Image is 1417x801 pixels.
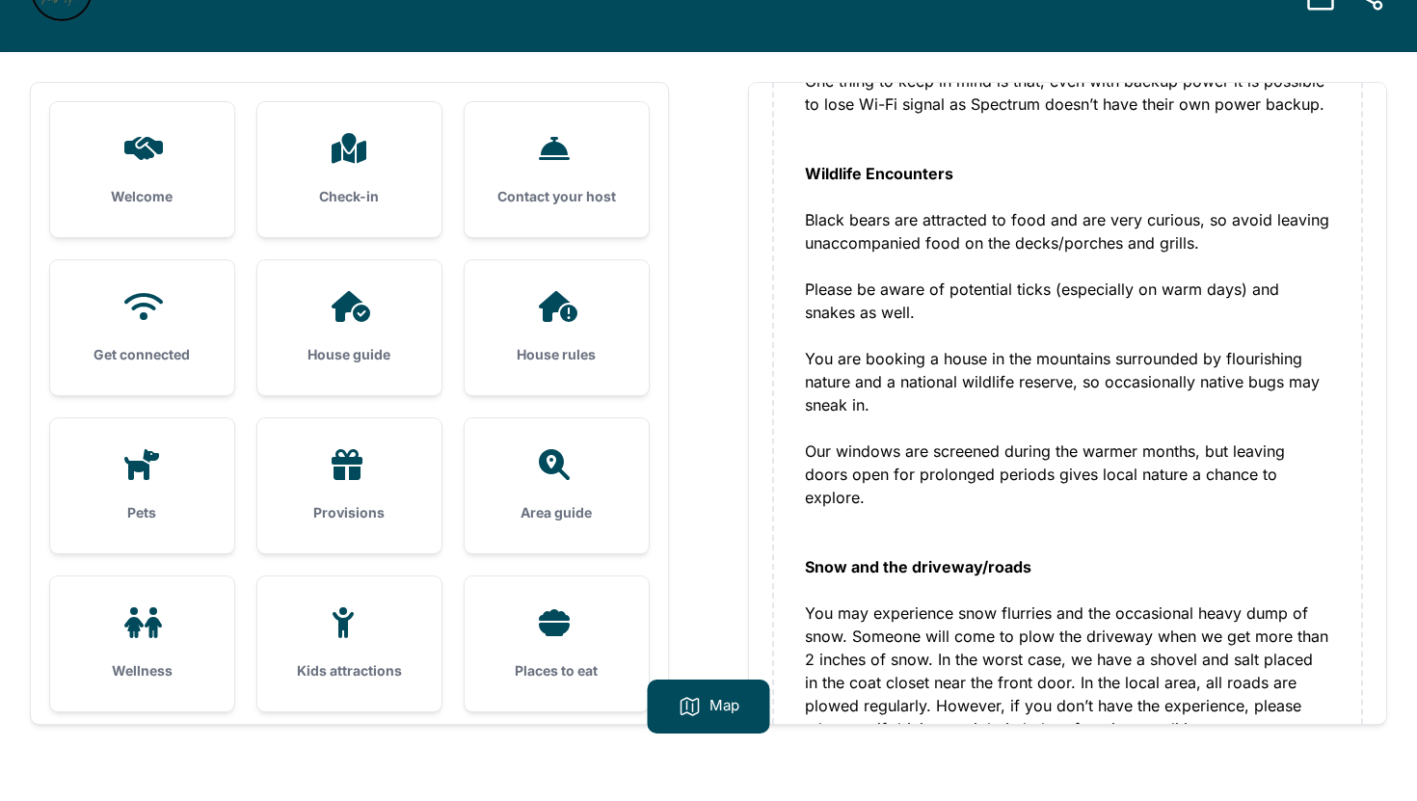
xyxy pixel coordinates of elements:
a: House rules [465,260,649,395]
h3: Area guide [495,503,618,522]
strong: Snow and the driveway/roads [805,557,1031,576]
h3: Pets [81,503,203,522]
a: Get connected [50,260,234,395]
h3: Kids attractions [288,661,411,681]
a: Pets [50,418,234,553]
h3: House rules [495,345,618,364]
a: House guide [257,260,441,395]
p: Map [709,695,739,718]
a: Check-in [257,102,441,237]
a: Contact your host [465,102,649,237]
h3: House guide [288,345,411,364]
h3: Get connected [81,345,203,364]
h3: Places to eat [495,661,618,681]
h3: Contact your host [495,187,618,206]
h3: Wellness [81,661,203,681]
h3: Provisions [288,503,411,522]
h3: Welcome [81,187,203,206]
a: Provisions [257,418,441,553]
a: Wellness [50,576,234,711]
strong: Wildlife Encounters [805,164,953,183]
a: Kids attractions [257,576,441,711]
a: Places to eat [465,576,649,711]
a: Welcome [50,102,234,237]
h3: Check-in [288,187,411,206]
a: Area guide [465,418,649,553]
